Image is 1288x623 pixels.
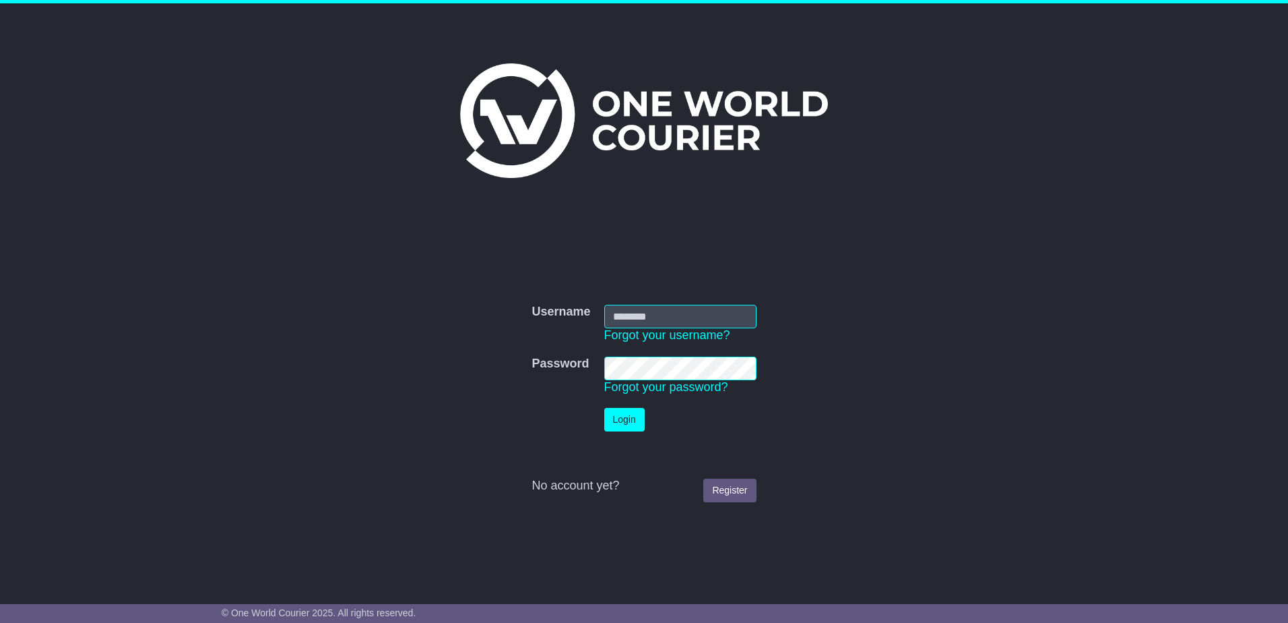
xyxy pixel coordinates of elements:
div: No account yet? [532,479,756,494]
a: Register [703,479,756,502]
span: © One World Courier 2025. All rights reserved. [222,607,416,618]
label: Password [532,357,589,372]
a: Forgot your username? [604,328,730,342]
label: Username [532,305,590,320]
a: Forgot your password? [604,380,728,394]
img: One World [460,63,828,178]
button: Login [604,408,645,432]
